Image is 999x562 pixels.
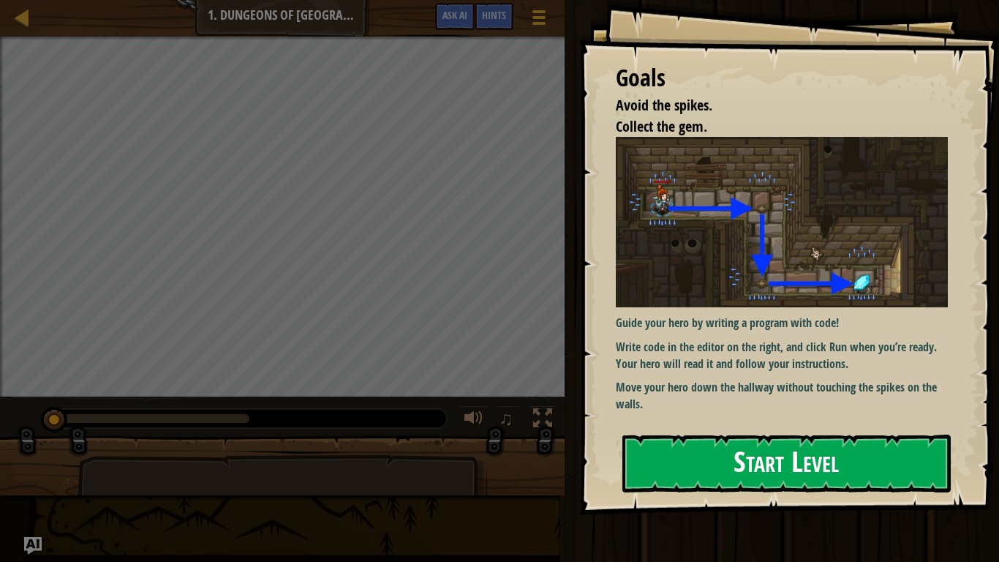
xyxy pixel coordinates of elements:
[616,339,948,372] p: Write code in the editor on the right, and click Run when you’re ready. Your hero will read it an...
[597,95,944,116] li: Avoid the spikes.
[521,3,557,37] button: Show game menu
[442,8,467,22] span: Ask AI
[459,405,489,435] button: Adjust volume
[616,137,948,307] img: Dungeons of kithgard
[616,61,948,95] div: Goals
[435,3,475,30] button: Ask AI
[24,537,42,555] button: Ask AI
[496,405,521,435] button: ♫
[616,379,948,413] p: Move your hero down the hallway without touching the spikes on the walls.
[482,8,506,22] span: Hints
[616,315,948,331] p: Guide your hero by writing a program with code!
[616,95,712,115] span: Avoid the spikes.
[597,116,944,138] li: Collect the gem.
[499,408,513,430] span: ♫
[622,435,951,492] button: Start Level
[616,116,707,136] span: Collect the gem.
[528,405,557,435] button: Toggle fullscreen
